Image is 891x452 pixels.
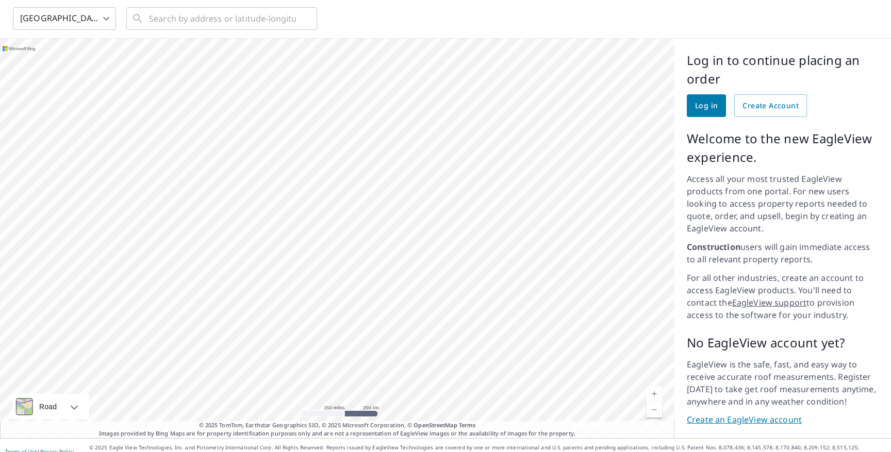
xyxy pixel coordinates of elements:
strong: Construction [687,241,740,253]
a: Current Level 5, Zoom Out [647,402,662,417]
p: No EagleView account yet? [687,333,879,352]
p: Access all your most trusted EagleView products from one portal. For new users looking to access ... [687,173,879,235]
span: Log in [695,99,718,112]
div: Road [36,394,60,420]
input: Search by address or latitude-longitude [149,4,296,33]
a: OpenStreetMap [414,421,457,429]
p: Welcome to the new EagleView experience. [687,129,879,166]
p: Log in to continue placing an order [687,51,879,88]
div: [GEOGRAPHIC_DATA] [13,4,116,33]
a: Create an EagleView account [687,414,879,426]
span: Create Account [742,99,799,112]
a: Current Level 5, Zoom In [647,387,662,402]
p: EagleView is the safe, fast, and easy way to receive accurate roof measurements. Register [DATE] ... [687,358,879,408]
p: For all other industries, create an account to access EagleView products. You'll need to contact ... [687,272,879,321]
span: © 2025 TomTom, Earthstar Geographics SIO, © 2025 Microsoft Corporation, © [199,421,476,430]
p: users will gain immediate access to all relevant property reports. [687,241,879,265]
div: Road [12,394,89,420]
a: Log in [687,94,726,117]
a: Terms [459,421,476,429]
a: EagleView support [732,297,807,308]
a: Create Account [734,94,807,117]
